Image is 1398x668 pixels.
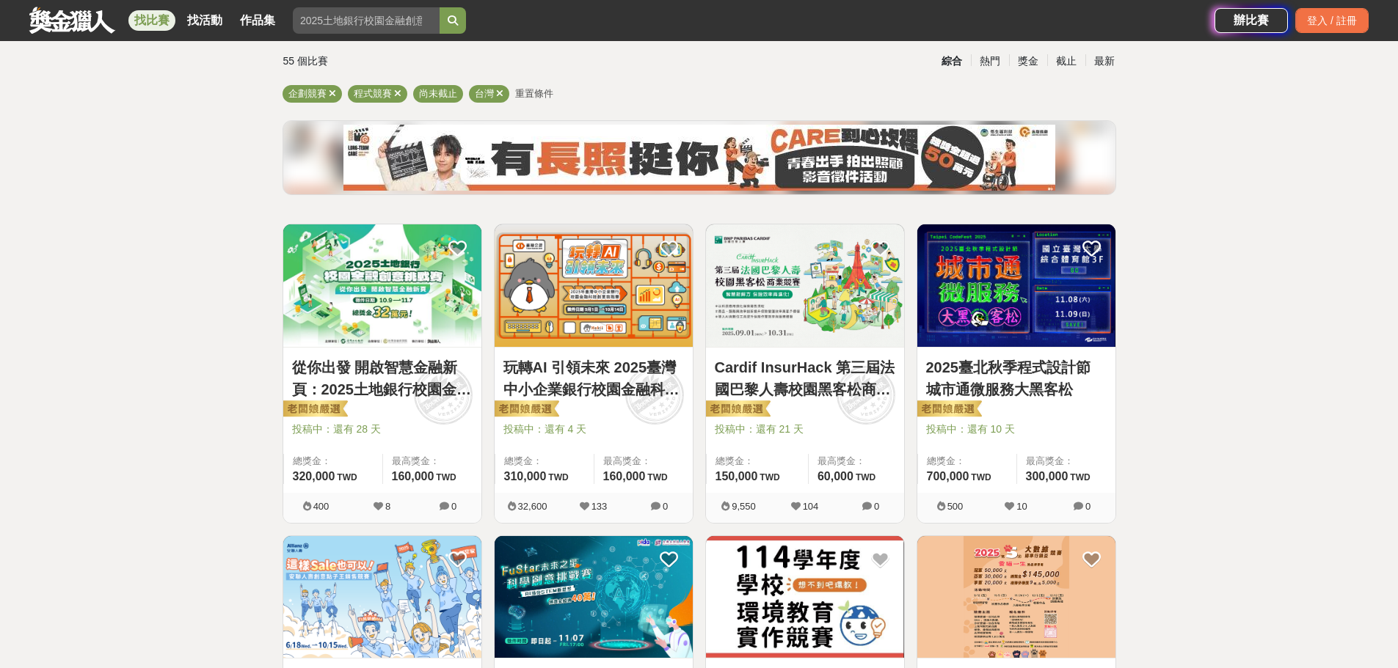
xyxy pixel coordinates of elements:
span: 投稿中：還有 21 天 [715,422,895,437]
span: 8 [385,501,390,512]
span: TWD [647,472,667,482]
span: 總獎金： [504,454,585,469]
span: 0 [874,501,879,512]
span: 160,000 [392,470,434,482]
span: TWD [548,472,568,482]
span: 最高獎金： [392,454,473,469]
span: 10 [1016,501,1027,512]
span: 320,000 [293,470,335,482]
img: f7c855b4-d01c-467d-b383-4c0caabe547d.jpg [343,125,1055,191]
span: 300,000 [1026,470,1068,482]
a: 作品集 [234,10,281,31]
img: Cover Image [495,536,693,658]
span: 0 [451,501,456,512]
span: TWD [971,472,991,482]
span: 700,000 [927,470,969,482]
span: 總獎金： [716,454,799,469]
div: 獎金 [1009,48,1047,74]
a: Cover Image [283,224,481,348]
img: Cover Image [283,224,481,347]
div: 熱門 [971,48,1009,74]
img: 老闆娘嚴選 [492,400,559,420]
div: 最新 [1085,48,1124,74]
a: Cardif InsurHack 第三屆法國巴黎人壽校園黑客松商業競賽 [715,356,895,400]
span: 32,600 [518,501,547,512]
span: 104 [803,501,819,512]
a: 2025臺北秋季程式設計節 城市通微服務大黑客松 [926,356,1107,400]
span: 程式競賽 [354,88,392,99]
img: Cover Image [917,224,1115,347]
a: Cover Image [706,224,904,348]
input: 2025土地銀行校園金融創意挑戰賽：從你出發 開啟智慧金融新頁 [293,7,440,34]
span: 400 [313,501,330,512]
span: 最高獎金： [603,454,684,469]
span: TWD [1070,472,1090,482]
img: 老闆娘嚴選 [703,400,771,420]
span: 500 [947,501,964,512]
a: Cover Image [495,536,693,659]
span: 310,000 [504,470,547,482]
img: 老闆娘嚴選 [280,400,348,420]
img: Cover Image [917,536,1115,658]
span: 總獎金： [927,454,1008,469]
span: 150,000 [716,470,758,482]
span: 重置條件 [515,88,553,99]
span: TWD [436,472,456,482]
span: 60,000 [818,470,853,482]
span: 133 [591,501,608,512]
a: Cover Image [495,224,693,348]
span: 台灣 [475,88,494,99]
span: 160,000 [603,470,646,482]
div: 截止 [1047,48,1085,74]
a: 辦比賽 [1215,8,1288,33]
img: Cover Image [283,536,481,658]
span: TWD [337,472,357,482]
span: 總獎金： [293,454,374,469]
a: 玩轉AI 引領未來 2025臺灣中小企業銀行校園金融科技創意挑戰賽 [503,356,684,400]
span: 9,550 [732,501,756,512]
span: 投稿中：還有 4 天 [503,422,684,437]
a: Cover Image [706,536,904,659]
span: TWD [856,472,875,482]
img: 老闆娘嚴選 [914,400,982,420]
div: 登入 / 註冊 [1295,8,1369,33]
a: 從你出發 開啟智慧金融新頁：2025土地銀行校園金融創意挑戰賽 [292,356,473,400]
span: 尚未截止 [419,88,457,99]
span: 0 [1085,501,1091,512]
span: 企劃競賽 [288,88,327,99]
span: 投稿中：還有 28 天 [292,422,473,437]
div: 綜合 [933,48,971,74]
span: 投稿中：還有 10 天 [926,422,1107,437]
span: 最高獎金： [818,454,895,469]
a: Cover Image [283,536,481,659]
div: 55 個比賽 [283,48,560,74]
a: 找比賽 [128,10,175,31]
a: Cover Image [917,224,1115,348]
img: Cover Image [495,224,693,347]
img: Cover Image [706,224,904,347]
a: 找活動 [181,10,228,31]
span: TWD [760,472,779,482]
span: 最高獎金： [1026,454,1107,469]
a: Cover Image [917,536,1115,659]
span: 0 [663,501,668,512]
img: Cover Image [706,536,904,658]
